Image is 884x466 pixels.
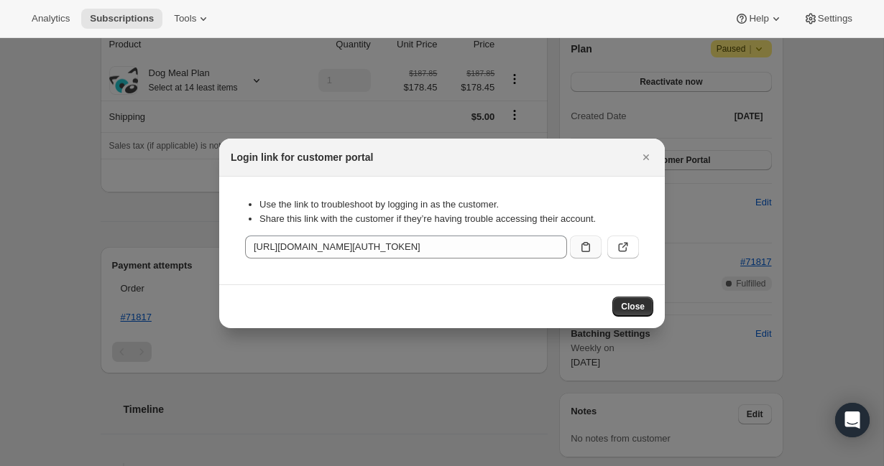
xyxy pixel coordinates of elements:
div: Open Intercom Messenger [835,403,870,437]
button: Help [726,9,791,29]
li: Use the link to troubleshoot by logging in as the customer. [259,197,639,212]
li: Share this link with the customer if they’re having trouble accessing their account. [259,212,639,226]
span: Close [621,301,645,312]
span: Analytics [32,13,70,24]
button: Tools [165,9,219,29]
span: Help [749,13,768,24]
span: Subscriptions [90,13,154,24]
button: Subscriptions [81,9,162,29]
h2: Login link for customer portal [231,150,373,164]
button: Close [636,147,656,167]
button: Settings [795,9,861,29]
span: Settings [818,13,852,24]
span: Tools [174,13,196,24]
button: Analytics [23,9,78,29]
button: Close [612,297,653,317]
